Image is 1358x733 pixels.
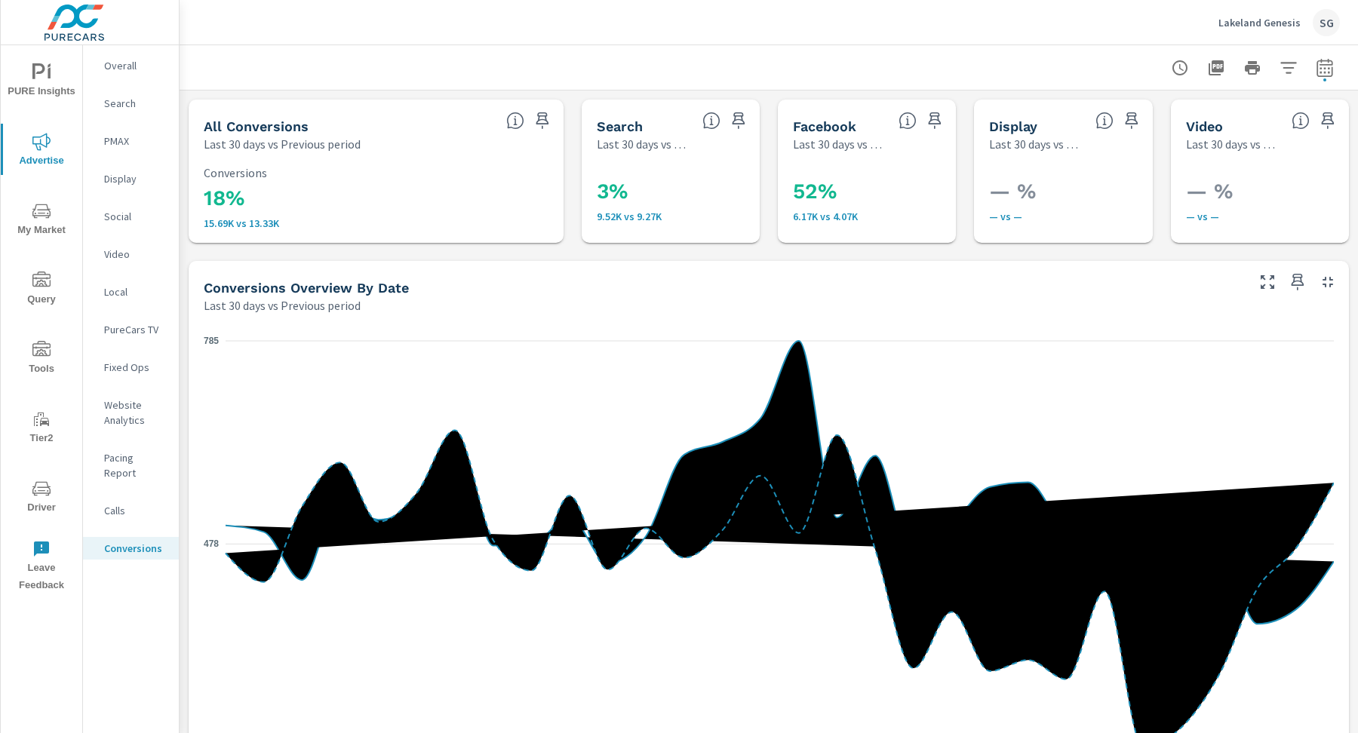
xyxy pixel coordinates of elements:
[597,118,643,134] h5: Search
[5,202,78,239] span: My Market
[989,135,1083,153] p: Last 30 days vs Previous period
[1237,53,1267,83] button: Print Report
[1316,270,1340,294] button: Minimize Widget
[83,281,179,303] div: Local
[1313,9,1340,36] div: SG
[1286,270,1310,294] span: Save this to your personalized report
[104,171,167,186] p: Display
[597,135,690,153] p: Last 30 days vs Previous period
[1274,53,1304,83] button: Apply Filters
[1120,109,1144,133] span: Save this to your personalized report
[104,58,167,73] p: Overall
[104,397,167,428] p: Website Analytics
[793,135,886,153] p: Last 30 days vs Previous period
[530,109,555,133] span: Save this to your personalized report
[204,336,219,346] text: 785
[83,537,179,560] div: Conversions
[989,118,1037,134] h5: Display
[83,394,179,431] div: Website Analytics
[83,54,179,77] div: Overall
[1316,109,1340,133] span: Save this to your personalized report
[1218,16,1301,29] p: Lakeland Genesis
[923,109,947,133] span: Save this to your personalized report
[1201,53,1231,83] button: "Export Report to PDF"
[5,480,78,517] span: Driver
[104,284,167,299] p: Local
[83,318,179,341] div: PureCars TV
[104,360,167,375] p: Fixed Ops
[5,540,78,594] span: Leave Feedback
[5,271,78,308] span: Query
[1095,112,1114,130] span: Display Conversions include Actions, Leads and Unmapped Conversions
[83,167,179,190] div: Display
[104,450,167,480] p: Pacing Report
[989,210,1188,222] p: — vs —
[597,179,796,204] h3: 3%
[83,446,179,484] div: Pacing Report
[204,166,548,179] p: Conversions
[83,130,179,152] div: PMAX
[793,179,992,204] h3: 52%
[204,217,548,229] p: 15,691 vs 13,334
[83,499,179,522] div: Calls
[204,186,548,211] h3: 18%
[204,296,361,314] p: Last 30 days vs Previous period
[1255,270,1280,294] button: Make Fullscreen
[793,118,856,134] h5: Facebook
[83,243,179,265] div: Video
[104,209,167,224] p: Social
[104,541,167,556] p: Conversions
[5,63,78,100] span: PURE Insights
[204,118,309,134] h5: All Conversions
[1310,53,1340,83] button: Select Date Range
[5,133,78,170] span: Advertise
[204,280,409,296] h5: Conversions Overview By Date
[83,92,179,115] div: Search
[104,503,167,518] p: Calls
[989,179,1188,204] h3: — %
[104,247,167,262] p: Video
[1,45,82,600] div: nav menu
[702,112,720,130] span: Search Conversions include Actions, Leads and Unmapped Conversions.
[204,538,219,549] text: 478
[597,210,796,222] p: 9,517 vs 9,267
[1186,135,1280,153] p: Last 30 days vs Previous period
[5,341,78,378] span: Tools
[899,112,917,130] span: All conversions reported from Facebook with duplicates filtered out
[793,210,992,222] p: 6,174 vs 4,067
[506,112,524,130] span: All Conversions include Actions, Leads and Unmapped Conversions
[204,135,361,153] p: Last 30 days vs Previous period
[104,133,167,149] p: PMAX
[104,322,167,337] p: PureCars TV
[5,410,78,447] span: Tier2
[1292,112,1310,130] span: Video Conversions include Actions, Leads and Unmapped Conversions
[727,109,751,133] span: Save this to your personalized report
[83,356,179,379] div: Fixed Ops
[1186,118,1223,134] h5: Video
[83,205,179,228] div: Social
[104,96,167,111] p: Search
